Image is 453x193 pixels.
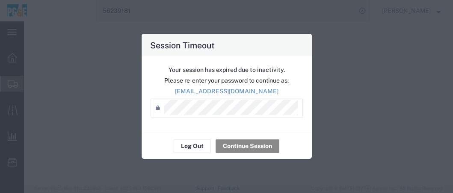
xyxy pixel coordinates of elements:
button: Log Out [174,139,211,153]
p: Your session has expired due to inactivity. [151,65,303,74]
p: [EMAIL_ADDRESS][DOMAIN_NAME] [151,86,303,95]
h4: Session Timeout [150,39,215,51]
button: Continue Session [216,139,279,153]
p: Please re-enter your password to continue as: [151,76,303,85]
